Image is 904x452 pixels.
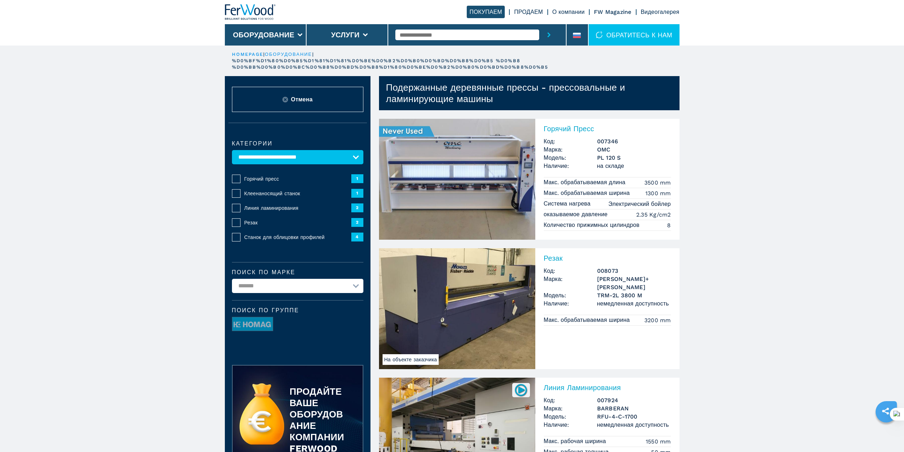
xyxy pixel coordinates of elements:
[544,211,610,218] p: оказываемое давление
[877,402,894,420] a: sharethis
[263,52,265,57] span: |
[874,420,899,447] iframe: Chat
[351,233,363,241] span: 4
[225,4,276,20] img: Ferwood
[544,189,632,197] p: Макс. обрабатываемая ширина
[379,248,680,369] a: Резак FISHER+RUCKLE TRM-2L 3800 MНа объекте заказчикаРезакКод:008073Марка:[PERSON_NAME]+[PERSON_N...
[544,291,597,299] span: Модель:
[379,248,535,369] img: Резак FISHER+RUCKLE TRM-2L 3800 M
[312,52,314,57] span: |
[232,58,672,70] p: %D0%BF%D1%80%D0%B5%D1%81%D1%81%D0%BE%D0%B2%D0%B0%D0%BD%D0%B8%D0%B5 %D0%B8 %D0%BB%D0%B0%D0%BC%D0%B...
[244,204,351,212] span: Линия ламинирования
[544,396,597,404] span: Код:
[596,31,603,38] img: ОБРАТИТЕСЬ К НАМ
[597,299,671,308] span: немедленная доступность
[597,396,671,404] h3: 007924
[544,145,597,154] span: Марка:
[597,137,671,145] h3: 007346
[636,211,671,219] em: 2.35 Kg/cm2
[244,175,351,182] span: Горячий пресс
[597,154,671,162] h3: PL 120 S
[282,97,288,102] img: Reset
[265,52,312,57] a: оборудование
[544,413,597,421] span: Модель:
[386,82,680,105] h1: Подержанные деревянные прессы - прессовальные и ламинирующие машины
[232,87,363,112] button: ResetОтмена
[597,404,671,413] h3: BARBERAN
[645,189,671,197] em: 1300 mm
[644,316,671,324] em: 3200 mm
[379,119,680,240] a: Горячий Пресс OMC PL 120 SГорячий ПрессКод:007346Марка:OMCМодель:PL 120 SНаличие:на складеМакс. о...
[232,141,363,147] label: категории
[351,189,363,197] span: 1
[514,9,543,15] a: ПРОДАЕМ
[539,24,559,46] button: submit-button
[233,31,294,39] button: Оборудование
[244,219,351,226] span: Резак
[544,299,597,308] span: Наличие:
[544,200,592,208] p: Система нагрева
[544,254,671,262] h2: Резак
[644,179,671,187] em: 3500 mm
[641,9,680,15] a: Видеогалерея
[544,267,597,275] span: Код:
[232,270,363,275] label: Поиск по марке
[597,267,671,275] h3: 008073
[291,95,313,103] span: Отмена
[552,9,585,15] a: О компании
[597,275,671,291] h3: [PERSON_NAME]+[PERSON_NAME]
[544,383,671,392] h2: Линия Ламинирования
[597,421,671,429] span: немедленная доступность
[331,31,359,39] button: Услуги
[597,413,671,421] h3: RFU-4-C-1700
[244,234,351,241] span: Станок для облицовки профилей
[597,291,671,299] h3: TRM-2L 3800 M
[544,404,597,413] span: Марка:
[597,162,671,170] span: на складе
[544,316,632,324] p: Макс. обрабатываемая ширина
[597,145,671,154] h3: OMC
[544,124,671,133] h2: Горячий Пресс
[232,308,363,313] span: Поиск по группе
[351,203,363,212] span: 2
[514,383,528,397] img: 007924
[544,179,627,186] p: Макс. обрабатываемая длина
[244,190,351,197] span: Клеенаносящий станок
[667,221,671,229] em: 8
[351,174,363,183] span: 1
[544,154,597,162] span: Модель:
[544,221,642,229] p: Количество прижимных цилиндров
[589,24,679,46] div: ОБРАТИТЕСЬ К НАМ
[544,437,608,445] p: Макс. рабочая ширина
[544,275,597,291] span: Марка:
[544,421,597,429] span: Наличие:
[467,6,505,18] a: ПОКУПАЕМ
[232,317,273,331] img: image
[351,218,363,227] span: 2
[646,437,671,446] em: 1550 mm
[383,354,439,365] span: На объекте заказчика
[232,52,264,57] a: HOMEPAGE
[594,9,632,15] a: FW Magazine
[544,137,597,145] span: Код:
[379,119,535,240] img: Горячий Пресс OMC PL 120 S
[544,162,597,170] span: Наличие:
[608,200,671,208] em: Электрический бойлер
